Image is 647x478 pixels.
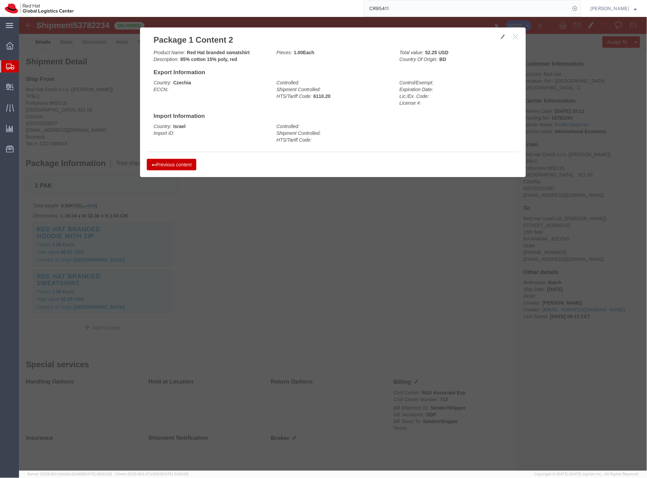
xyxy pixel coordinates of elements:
[84,472,112,476] span: [DATE] 09:52:52
[591,5,629,12] span: Filip Lizuch
[19,17,647,471] iframe: FS Legacy Container
[5,3,74,14] img: logo
[161,472,189,476] span: [DATE] 10:20:09
[364,0,570,17] input: Search for shipment number, reference number
[27,472,112,476] span: Server: 2025.18.0-bb0e0c2bd68
[115,472,189,476] span: Client: 2025.18.0-27d3021
[534,472,639,477] span: Copyright © [DATE]-[DATE] Agistix Inc., All Rights Reserved
[590,4,638,13] button: [PERSON_NAME]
